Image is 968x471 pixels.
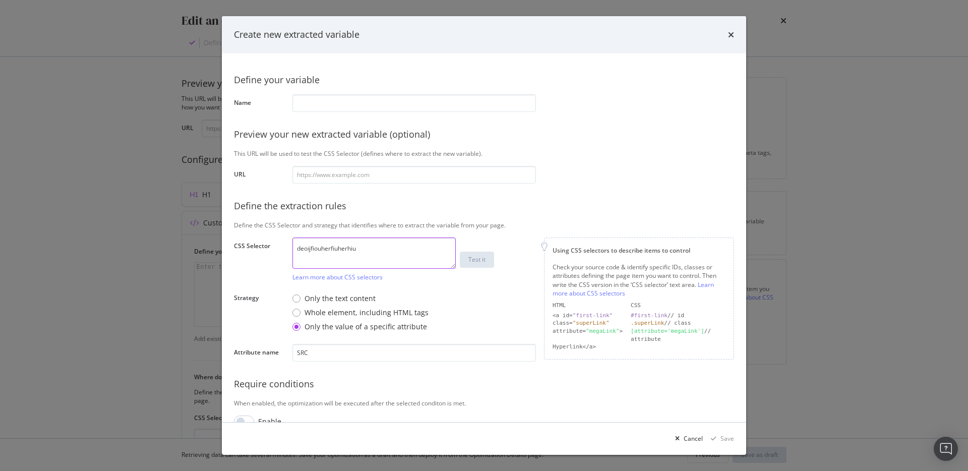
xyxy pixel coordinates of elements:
[258,417,281,427] div: Enable
[684,434,703,443] div: Cancel
[631,328,704,334] div: [attribute='megaLink']
[234,170,284,181] label: URL
[234,378,734,391] div: Require conditions
[707,431,734,447] button: Save
[234,98,284,109] label: Name
[234,293,284,333] label: Strategy
[234,221,734,229] div: Define the CSS Selector and strategy that identifies where to extract the variable from your page.
[631,312,668,319] div: #first-link
[305,308,429,318] div: Whole element, including HTML tags
[292,322,429,332] div: Only the value of a specific attribute
[671,431,703,447] button: Cancel
[631,327,725,343] div: // attribute
[292,238,456,269] textarea: deoijfiouherfiuherhiu
[292,273,383,281] a: Learn more about CSS selectors
[553,263,725,298] div: Check your source code & identify specific IDs, classes or attributes defining the page item you ...
[631,320,664,326] div: .superLink
[553,327,623,343] div: attribute= >
[631,302,725,310] div: CSS
[573,312,613,319] div: "first-link"
[631,319,725,327] div: // class
[234,348,284,359] label: Attribute name
[234,200,734,213] div: Define the extraction rules
[292,308,429,318] div: Whole element, including HTML tags
[573,320,610,326] div: "superLink"
[720,434,734,443] div: Save
[305,322,427,332] div: Only the value of a specific attribute
[553,280,714,298] a: Learn more about CSS selectors
[234,399,734,407] div: When enabled, the optimization will be executed after the selected conditon is met.
[305,293,376,304] div: Only the text content
[222,16,746,455] div: modal
[553,246,725,255] div: Using CSS selectors to describe items to control
[234,149,734,158] div: This URL will be used to test the CSS Selector (defines where to extract the new variable).
[292,166,536,184] input: https://www.example.com
[234,128,734,141] div: Preview your new extracted variable (optional)
[468,255,486,264] div: Test it
[934,437,958,461] div: Open Intercom Messenger
[728,28,734,41] div: times
[234,74,734,87] div: Define your variable
[553,319,623,327] div: class=
[553,343,623,351] div: Hyperlink</a>
[234,28,359,41] div: Create new extracted variable
[460,252,494,268] button: Test it
[292,293,429,304] div: Only the text content
[631,312,725,320] div: // id
[553,302,623,310] div: HTML
[553,312,623,320] div: <a id=
[234,242,284,279] label: CSS Selector
[586,328,619,334] div: "megaLink"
